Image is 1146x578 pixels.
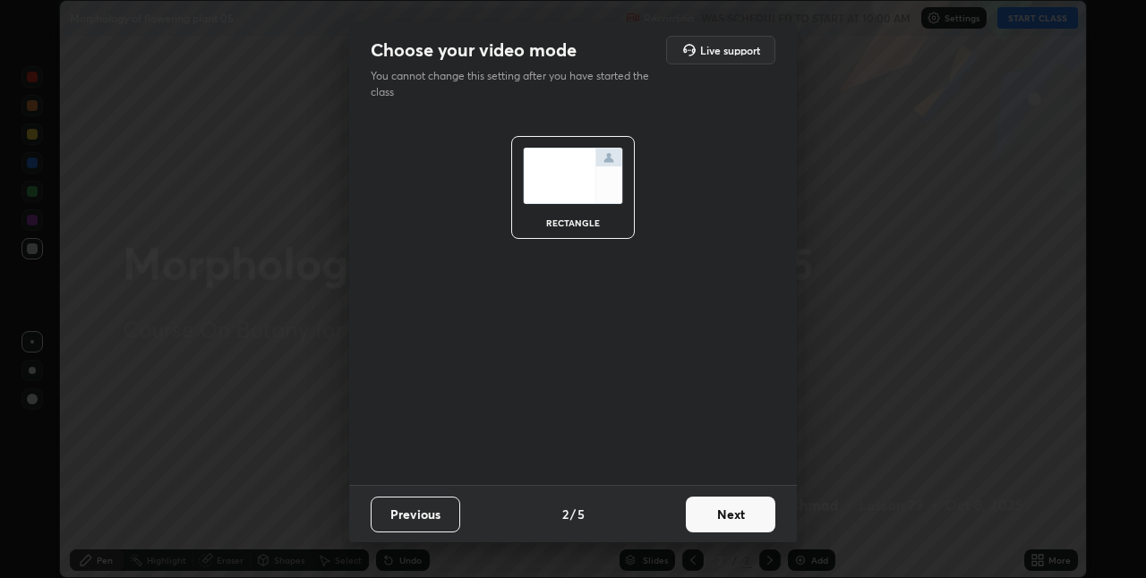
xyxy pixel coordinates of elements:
h4: 2 [562,505,569,523]
h5: Live support [700,45,760,55]
h4: 5 [577,505,585,523]
h4: / [570,505,576,523]
h2: Choose your video mode [371,38,577,62]
div: rectangle [537,218,609,227]
p: You cannot change this setting after you have started the class [371,68,661,100]
button: Next [686,497,775,532]
img: normalScreenIcon.ae25ed63.svg [523,148,623,204]
button: Previous [371,497,460,532]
